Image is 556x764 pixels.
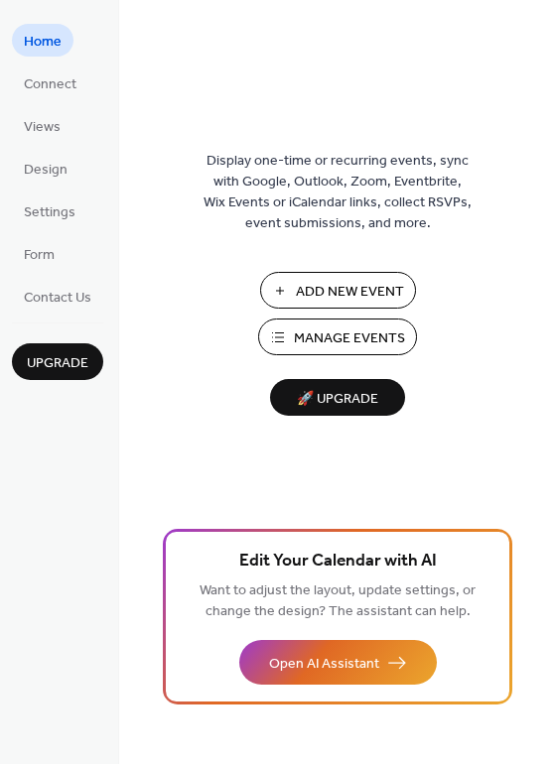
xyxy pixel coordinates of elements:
[258,318,417,355] button: Manage Events
[12,237,67,270] a: Form
[269,654,379,675] span: Open AI Assistant
[24,245,55,266] span: Form
[239,548,437,575] span: Edit Your Calendar with AI
[24,74,76,95] span: Connect
[296,282,404,303] span: Add New Event
[294,328,405,349] span: Manage Events
[24,160,68,181] span: Design
[12,66,88,99] a: Connect
[24,117,61,138] span: Views
[270,379,405,416] button: 🚀 Upgrade
[12,109,72,142] a: Views
[24,32,62,53] span: Home
[27,353,88,374] span: Upgrade
[12,194,87,227] a: Settings
[12,343,103,380] button: Upgrade
[12,152,79,185] a: Design
[204,151,472,234] span: Display one-time or recurring events, sync with Google, Outlook, Zoom, Eventbrite, Wix Events or ...
[260,272,416,309] button: Add New Event
[24,202,75,223] span: Settings
[24,288,91,309] span: Contact Us
[12,24,73,57] a: Home
[282,386,393,413] span: 🚀 Upgrade
[200,577,476,625] span: Want to adjust the layout, update settings, or change the design? The assistant can help.
[12,280,103,313] a: Contact Us
[239,640,437,685] button: Open AI Assistant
